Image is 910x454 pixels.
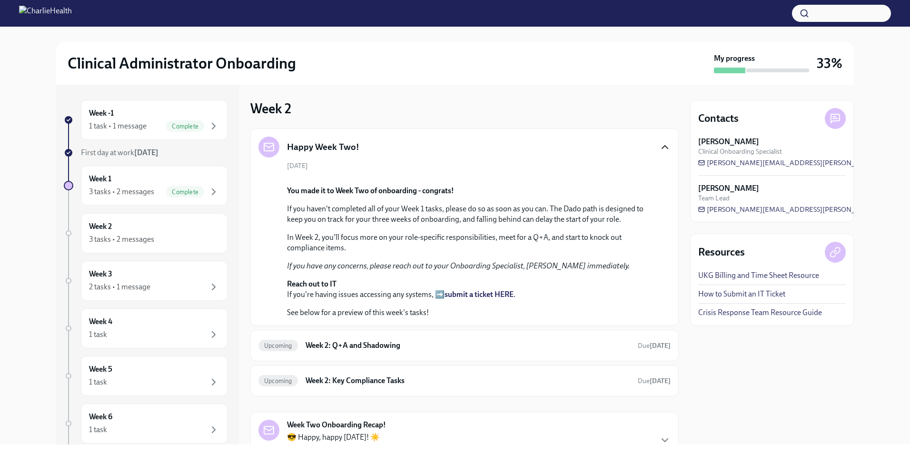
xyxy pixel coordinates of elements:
[166,123,204,130] span: Complete
[258,338,671,353] a: UpcomingWeek 2: Q+A and ShadowingDue[DATE]
[258,342,298,349] span: Upcoming
[698,194,730,203] span: Team Lead
[64,261,227,301] a: Week 32 tasks • 1 message
[64,308,227,348] a: Week 41 task
[287,186,454,195] strong: You made it to Week Two of onboarding - congrats!
[64,404,227,444] a: Week 61 task
[89,174,111,184] h6: Week 1
[817,55,842,72] h3: 33%
[287,204,655,225] p: If you haven't completed all of your Week 1 tasks, please do so as soon as you can. The Dado path...
[89,377,107,387] div: 1 task
[64,356,227,396] a: Week 51 task
[698,307,822,318] a: Crisis Response Team Resource Guide
[134,148,158,157] strong: [DATE]
[64,166,227,206] a: Week 13 tasks • 2 messagesComplete
[89,108,114,118] h6: Week -1
[698,289,785,299] a: How to Submit an IT Ticket
[64,148,227,158] a: First day at work[DATE]
[19,6,72,21] img: CharlieHealth
[287,261,630,270] em: If you have any concerns, please reach out to your Onboarding Specialist, [PERSON_NAME] immediately.
[89,364,112,375] h6: Week 5
[258,377,298,385] span: Upcoming
[445,290,514,299] a: submit a ticket HERE
[89,316,112,327] h6: Week 4
[287,307,655,318] p: See below for a preview of this week's tasks!
[89,282,150,292] div: 2 tasks • 1 message
[287,279,655,300] p: If you're having issues accessing any systems, ➡️ .
[698,245,745,259] h4: Resources
[650,377,671,385] strong: [DATE]
[250,100,291,117] h3: Week 2
[638,341,671,350] span: September 16th, 2025 10:00
[258,373,671,388] a: UpcomingWeek 2: Key Compliance TasksDue[DATE]
[81,148,158,157] span: First day at work
[287,161,308,170] span: [DATE]
[68,54,296,73] h2: Clinical Administrator Onboarding
[698,270,819,281] a: UKG Billing and Time Sheet Resource
[287,141,359,153] h5: Happy Week Two!
[698,137,759,147] strong: [PERSON_NAME]
[714,53,755,64] strong: My progress
[287,432,532,443] p: 😎 Happy, happy [DATE]! ☀️
[287,279,336,288] strong: Reach out to IT
[698,183,759,194] strong: [PERSON_NAME]
[638,342,671,350] span: Due
[89,187,154,197] div: 3 tasks • 2 messages
[698,111,739,126] h4: Contacts
[650,342,671,350] strong: [DATE]
[64,213,227,253] a: Week 23 tasks • 2 messages
[287,232,655,253] p: In Week 2, you'll focus more on your role-specific responsibilities, meet for a Q+A, and start to...
[64,100,227,140] a: Week -11 task • 1 messageComplete
[89,412,112,422] h6: Week 6
[89,221,112,232] h6: Week 2
[698,147,782,156] span: Clinical Onboarding Specialist
[89,234,154,245] div: 3 tasks • 2 messages
[89,329,107,340] div: 1 task
[638,377,671,385] span: Due
[306,375,630,386] h6: Week 2: Key Compliance Tasks
[89,424,107,435] div: 1 task
[287,420,386,430] strong: Week Two Onboarding Recap!
[89,121,147,131] div: 1 task • 1 message
[89,269,112,279] h6: Week 3
[166,188,204,196] span: Complete
[306,340,630,351] h6: Week 2: Q+A and Shadowing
